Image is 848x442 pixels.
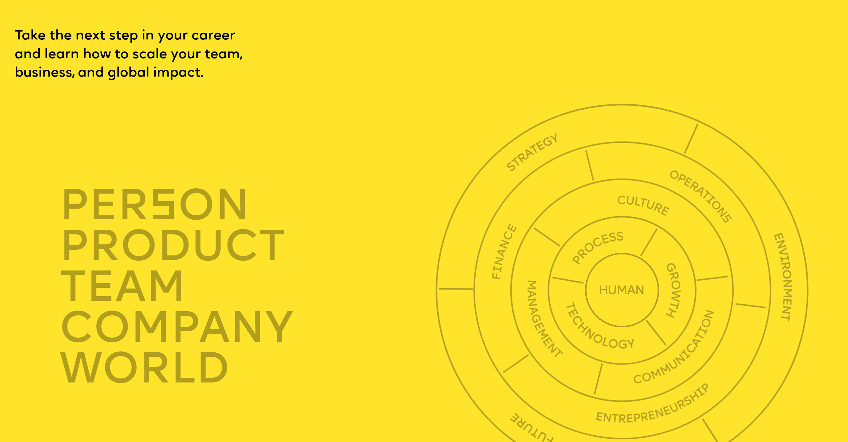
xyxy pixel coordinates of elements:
[59,308,441,348] div: company
[15,27,277,83] p: Take the next step in your career and learn how to scale your team, business, and global impact.
[59,185,441,226] div: per on
[59,267,441,308] div: TEAM
[149,187,178,230] span: s
[59,226,441,267] div: product
[59,348,441,389] div: world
